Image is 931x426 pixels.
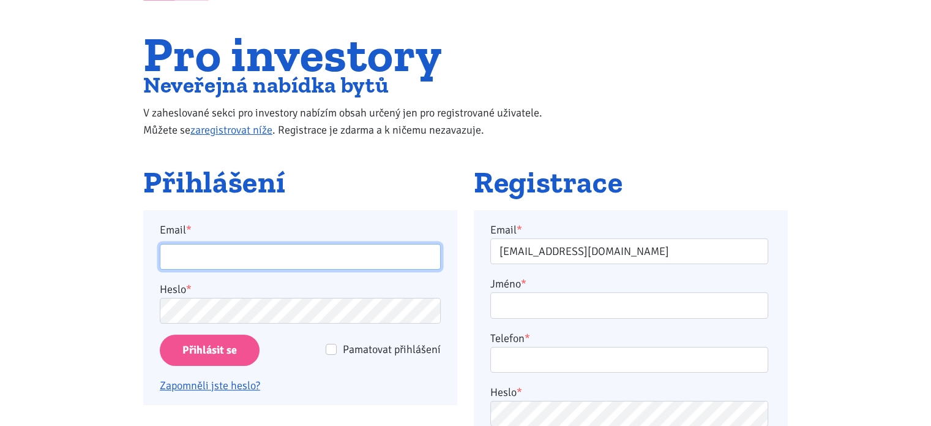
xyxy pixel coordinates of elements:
[490,330,530,347] label: Telefon
[190,123,272,137] a: zaregistrovat níže
[343,343,441,356] span: Pamatovat přihlášení
[474,166,788,199] h2: Registrace
[517,386,522,399] abbr: required
[143,104,567,139] p: V zaheslované sekci pro investory nabízím obsah určený jen pro registrované uživatele. Můžete se ...
[143,75,567,95] h2: Neveřejná nabídka bytů
[517,223,522,237] abbr: required
[152,221,449,238] label: Email
[490,275,526,292] label: Jméno
[490,221,522,238] label: Email
[143,166,457,199] h2: Přihlášení
[521,277,526,291] abbr: required
[160,335,260,366] input: Přihlásit se
[160,281,192,298] label: Heslo
[143,34,567,75] h1: Pro investory
[490,384,522,401] label: Heslo
[160,379,260,392] a: Zapomněli jste heslo?
[525,332,530,345] abbr: required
